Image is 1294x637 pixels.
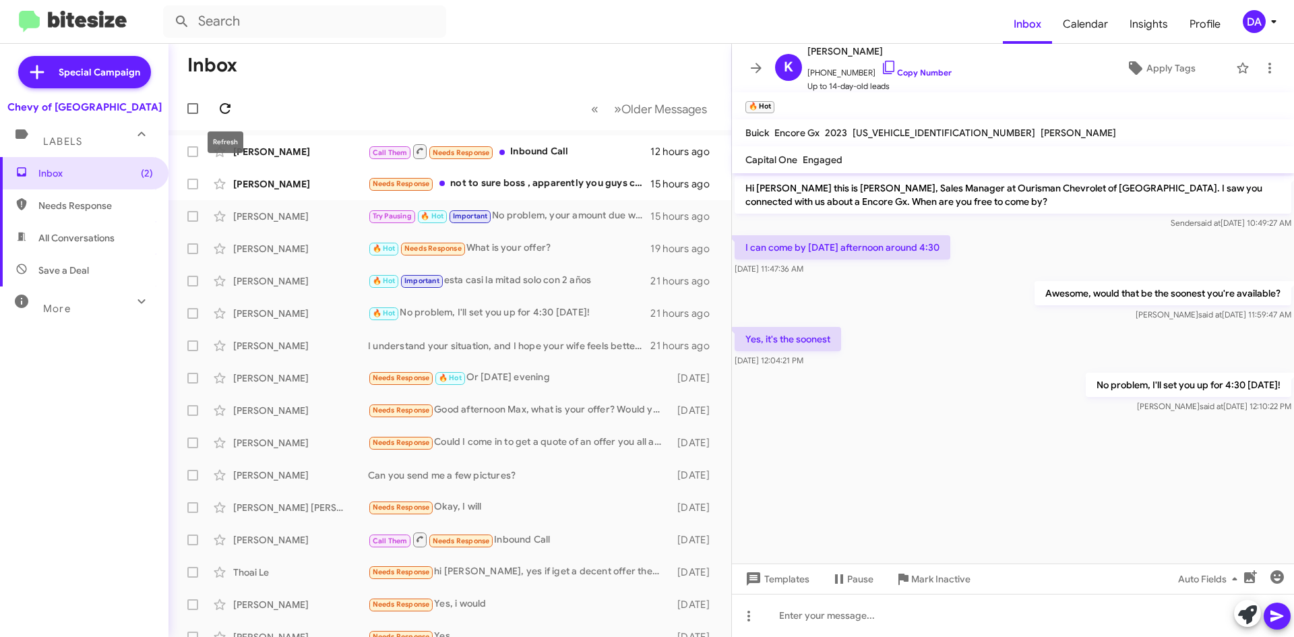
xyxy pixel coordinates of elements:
[368,273,650,289] div: esta casi la mitad solo con 2 años
[1119,5,1179,44] a: Insights
[38,166,153,180] span: Inbox
[745,101,774,113] small: 🔥 Hot
[735,235,950,260] p: I can come by [DATE] afternoon around 4:30
[18,56,151,88] a: Special Campaign
[7,100,162,114] div: Chevy of [GEOGRAPHIC_DATA]
[208,131,243,153] div: Refresh
[233,210,368,223] div: [PERSON_NAME]
[1198,309,1222,320] span: said at
[621,102,707,117] span: Older Messages
[650,274,720,288] div: 21 hours ago
[735,327,841,351] p: Yes, it's the soonest
[743,567,809,591] span: Templates
[1052,5,1119,44] a: Calendar
[233,339,368,353] div: [PERSON_NAME]
[373,568,430,576] span: Needs Response
[43,135,82,148] span: Labels
[1136,309,1291,320] span: [PERSON_NAME] [DATE] 11:59:47 AM
[1003,5,1052,44] span: Inbox
[650,177,720,191] div: 15 hours ago
[671,598,720,611] div: [DATE]
[233,145,368,158] div: [PERSON_NAME]
[163,5,446,38] input: Search
[671,468,720,482] div: [DATE]
[373,600,430,609] span: Needs Response
[650,242,720,255] div: 19 hours ago
[807,43,952,59] span: [PERSON_NAME]
[1197,218,1221,228] span: said at
[1086,373,1291,397] p: No problem, I'll set you up for 4:30 [DATE]!
[404,276,439,285] span: Important
[884,567,981,591] button: Mark Inactive
[807,80,952,93] span: Up to 14-day-old leads
[373,438,430,447] span: Needs Response
[881,67,952,78] a: Copy Number
[373,309,396,317] span: 🔥 Hot
[373,244,396,253] span: 🔥 Hot
[187,55,237,76] h1: Inbox
[233,307,368,320] div: [PERSON_NAME]
[233,566,368,579] div: Thoai Le
[368,208,650,224] div: No problem, your amount due would be the $3,000 and the interest rate is 22%
[38,231,115,245] span: All Conversations
[368,305,650,321] div: No problem, I'll set you up for 4:30 [DATE]!
[233,177,368,191] div: [PERSON_NAME]
[368,241,650,256] div: What is your offer?
[1171,218,1291,228] span: Sender [DATE] 10:49:27 AM
[1035,281,1291,305] p: Awesome, would that be the soonest you're available?
[233,274,368,288] div: [PERSON_NAME]
[650,145,720,158] div: 12 hours ago
[735,264,803,274] span: [DATE] 11:47:36 AM
[373,212,412,220] span: Try Pausing
[1091,56,1229,80] button: Apply Tags
[1137,401,1291,411] span: [PERSON_NAME] [DATE] 12:10:22 PM
[1178,567,1243,591] span: Auto Fields
[784,57,793,78] span: K
[911,567,970,591] span: Mark Inactive
[439,373,462,382] span: 🔥 Hot
[373,406,430,415] span: Needs Response
[373,148,408,157] span: Call Them
[1179,5,1231,44] a: Profile
[745,127,769,139] span: Buick
[368,435,671,450] div: Could I come in to get a quote of an offer you all are wiling to do
[732,567,820,591] button: Templates
[373,537,408,545] span: Call Them
[368,499,671,515] div: Okay, I will
[671,436,720,450] div: [DATE]
[368,176,650,191] div: not to sure boss , apparently you guys couldnt find both keys!
[1146,56,1196,80] span: Apply Tags
[1231,10,1279,33] button: DA
[803,154,842,166] span: Engaged
[421,212,443,220] span: 🔥 Hot
[1041,127,1116,139] span: [PERSON_NAME]
[591,100,598,117] span: «
[59,65,140,79] span: Special Campaign
[38,199,153,212] span: Needs Response
[368,564,671,580] div: hi [PERSON_NAME], yes if iget a decent offer then you can have my x7
[368,339,650,353] div: I understand your situation, and I hope your wife feels better soon. Unfortunately, I can't provi...
[373,179,430,188] span: Needs Response
[233,468,368,482] div: [PERSON_NAME]
[373,276,396,285] span: 🔥 Hot
[735,176,1291,214] p: Hi [PERSON_NAME] this is [PERSON_NAME], Sales Manager at Ourisman Chevrolet of [GEOGRAPHIC_DATA]....
[433,148,490,157] span: Needs Response
[233,436,368,450] div: [PERSON_NAME]
[1243,10,1266,33] div: DA
[233,598,368,611] div: [PERSON_NAME]
[368,531,671,548] div: Inbound Call
[373,373,430,382] span: Needs Response
[368,402,671,418] div: Good afternoon Max, what is your offer? Would you also help me with finding a used truck as a rep...
[233,242,368,255] div: [PERSON_NAME]
[853,127,1035,139] span: [US_VEHICLE_IDENTIFICATION_NUMBER]
[671,533,720,547] div: [DATE]
[38,264,89,277] span: Save a Deal
[368,468,671,482] div: Can you send me a few pictures?
[671,566,720,579] div: [DATE]
[745,154,797,166] span: Capital One
[373,503,430,512] span: Needs Response
[233,404,368,417] div: [PERSON_NAME]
